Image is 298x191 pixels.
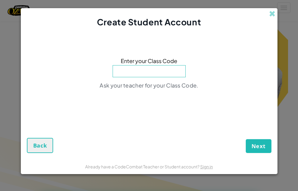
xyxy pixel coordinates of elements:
[252,142,266,150] span: Next
[200,164,213,169] a: Sign in
[97,17,201,27] span: Create Student Account
[33,142,47,149] span: Back
[85,164,200,169] span: Already have a CodeCombat Teacher or Student account?
[27,138,53,153] button: Back
[100,82,198,89] span: Ask your teacher for your Class Code.
[246,139,271,153] button: Next
[121,56,177,65] span: Enter your Class Code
